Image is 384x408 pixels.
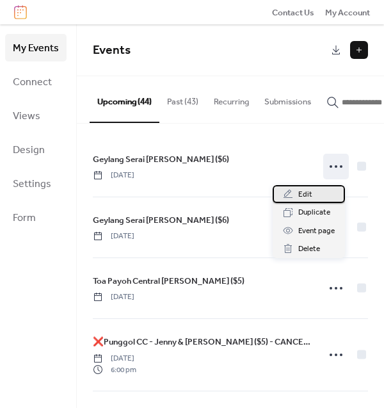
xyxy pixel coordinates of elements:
[5,204,67,231] a: Form
[93,153,229,166] span: Geylang Serai [PERSON_NAME] ($6)
[90,76,159,122] button: Upcoming (44)
[13,174,51,194] span: Settings
[93,275,244,288] span: Toa Payoh Central [PERSON_NAME] ($5)
[5,170,67,197] a: Settings
[298,206,330,219] span: Duplicate
[14,5,27,19] img: logo
[5,102,67,129] a: Views
[93,364,136,376] span: 6:00 pm
[93,353,136,364] span: [DATE]
[93,231,134,242] span: [DATE]
[5,34,67,61] a: My Events
[93,335,310,349] a: ❌Punggol CC - Jenny & [PERSON_NAME] ($5) - CANCELLED
[93,38,131,62] span: Events
[206,76,257,121] button: Recurring
[298,188,312,201] span: Edit
[93,213,229,227] a: Geylang Serai [PERSON_NAME] ($6)
[13,72,52,92] span: Connect
[257,76,319,121] button: Submissions
[93,336,310,348] span: ❌Punggol CC - Jenny & [PERSON_NAME] ($5) - CANCELLED
[5,68,67,95] a: Connect
[325,6,370,19] a: My Account
[272,6,314,19] a: Contact Us
[159,76,206,121] button: Past (43)
[298,243,320,256] span: Delete
[13,106,40,126] span: Views
[298,225,335,238] span: Event page
[13,38,59,58] span: My Events
[5,136,67,163] a: Design
[93,291,134,303] span: [DATE]
[93,152,229,167] a: Geylang Serai [PERSON_NAME] ($6)
[93,170,134,181] span: [DATE]
[13,208,36,228] span: Form
[93,274,244,288] a: Toa Payoh Central [PERSON_NAME] ($5)
[93,214,229,227] span: Geylang Serai [PERSON_NAME] ($6)
[13,140,45,160] span: Design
